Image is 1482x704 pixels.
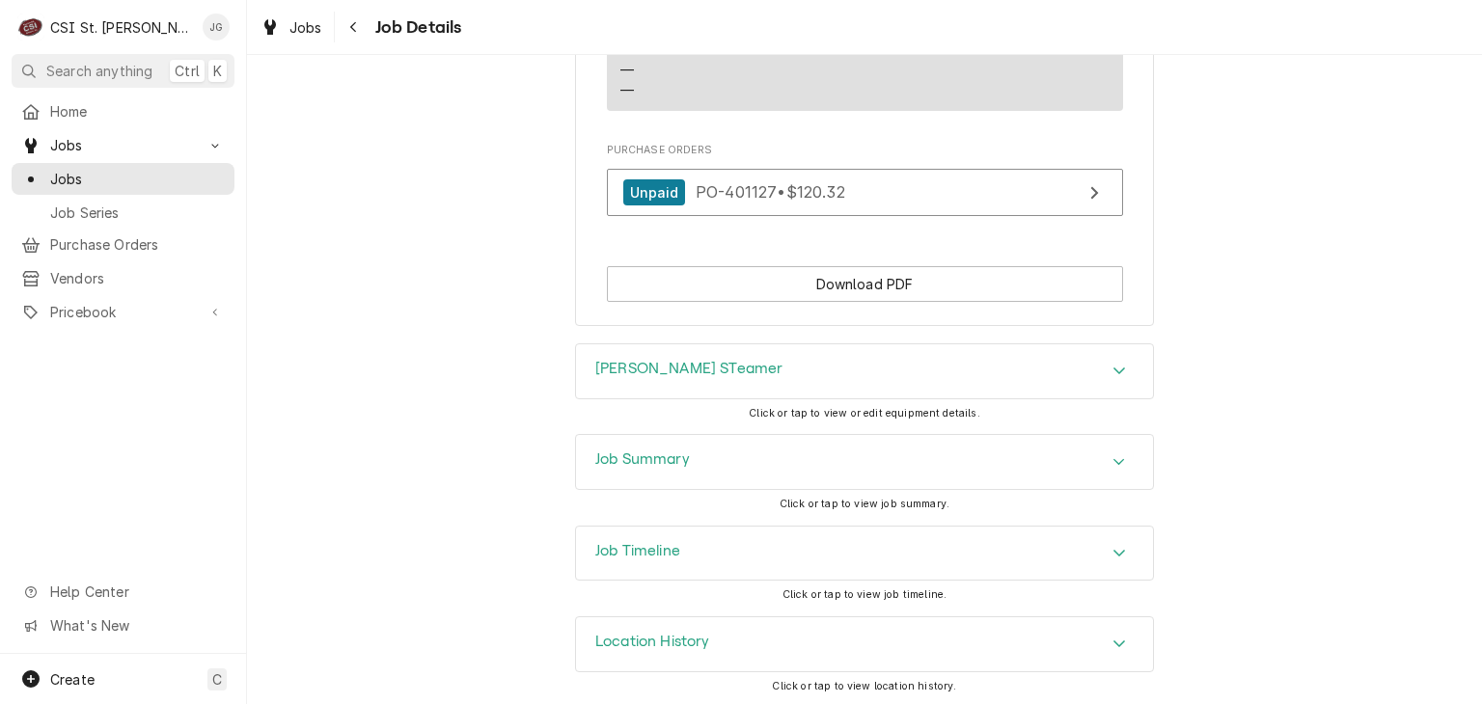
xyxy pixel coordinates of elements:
div: Job Timeline [575,526,1154,582]
div: Reminders [620,41,684,100]
button: Accordion Details Expand Trigger [576,435,1153,489]
a: Go to What's New [12,609,234,641]
span: Purchase Orders [50,234,225,255]
span: C [212,669,222,690]
button: Search anythingCtrlK [12,54,234,88]
button: Accordion Details Expand Trigger [576,617,1153,671]
a: View Purchase Order [607,169,1123,216]
div: Unpaid [623,179,686,205]
div: Button Group [607,266,1123,302]
div: Accordion Header [576,527,1153,581]
span: Jobs [50,169,225,189]
a: Go to Help Center [12,576,234,608]
span: Click or tap to view location history. [772,680,956,692]
span: Click or tap to view or edit equipment details. [749,407,980,420]
div: Accordion Header [576,435,1153,489]
button: Accordion Details Expand Trigger [576,344,1153,398]
a: Jobs [253,12,330,43]
div: CSI St. Louis's Avatar [17,14,44,41]
div: — [620,60,634,80]
button: Download PDF [607,266,1123,302]
h3: Location History [595,633,710,651]
div: Job Summary [575,434,1154,490]
a: Home [12,95,234,127]
a: Jobs [12,163,234,195]
a: Go to Pricebook [12,296,234,328]
h3: [PERSON_NAME] STeamer [595,360,782,378]
a: Purchase Orders [12,229,234,260]
span: K [213,61,222,81]
a: Go to Jobs [12,129,234,161]
div: Location History [575,616,1154,672]
h3: Job Summary [595,450,690,469]
span: PO-401127 • $120.32 [696,182,845,202]
span: Ctrl [175,61,200,81]
div: Button Group Row [607,266,1123,302]
div: Jeff George's Avatar [203,14,230,41]
div: Accordion Header [576,344,1153,398]
h3: Job Timeline [595,542,680,560]
button: Navigate back [339,12,370,42]
div: Purchase Orders [607,143,1123,226]
span: Purchase Orders [607,143,1123,158]
div: C [17,14,44,41]
span: Pricebook [50,302,196,322]
a: Vendors [12,262,234,294]
span: What's New [50,615,223,636]
span: Help Center [50,582,223,602]
span: Job Details [370,14,462,41]
div: CSI St. [PERSON_NAME] [50,17,192,38]
div: JG [203,14,230,41]
div: Clevland STeamer [575,343,1154,399]
span: Jobs [50,135,196,155]
span: Job Series [50,203,225,223]
span: Home [50,101,225,122]
div: — [620,80,634,100]
a: Job Series [12,197,234,229]
span: Create [50,671,95,688]
button: Accordion Details Expand Trigger [576,527,1153,581]
span: Click or tap to view job summary. [780,498,949,510]
span: Search anything [46,61,152,81]
span: Vendors [50,268,225,288]
span: Click or tap to view job timeline. [782,588,947,601]
span: Jobs [289,17,322,38]
div: Accordion Header [576,617,1153,671]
